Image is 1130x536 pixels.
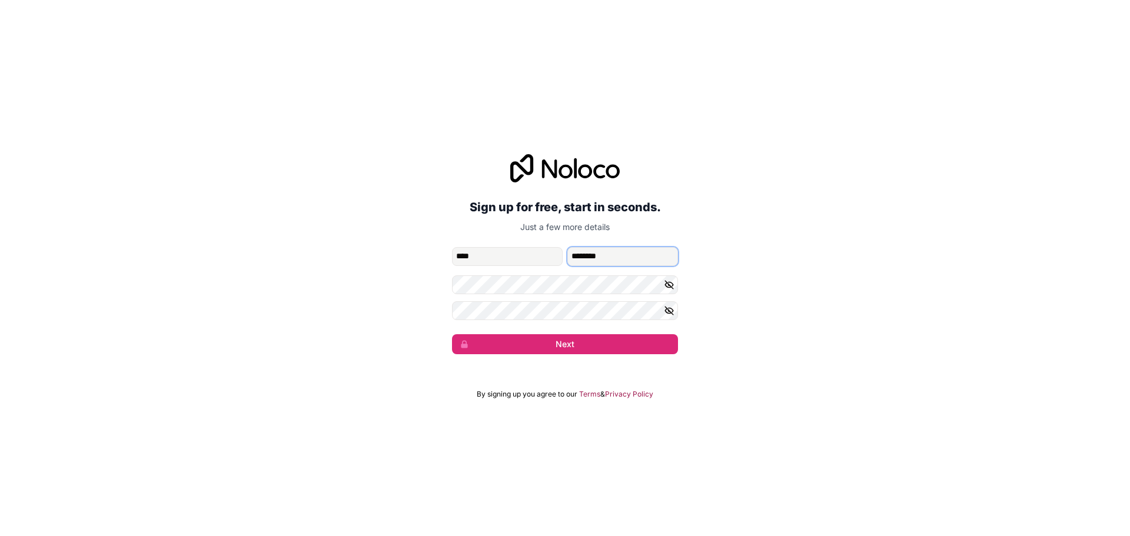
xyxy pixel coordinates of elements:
input: Password [452,275,678,294]
a: Terms [579,389,600,399]
input: Confirm password [452,301,678,320]
input: given-name [452,247,563,266]
span: & [600,389,605,399]
a: Privacy Policy [605,389,653,399]
button: Next [452,334,678,354]
input: family-name [567,247,678,266]
span: By signing up you agree to our [477,389,577,399]
p: Just a few more details [452,221,678,233]
h2: Sign up for free, start in seconds. [452,197,678,218]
